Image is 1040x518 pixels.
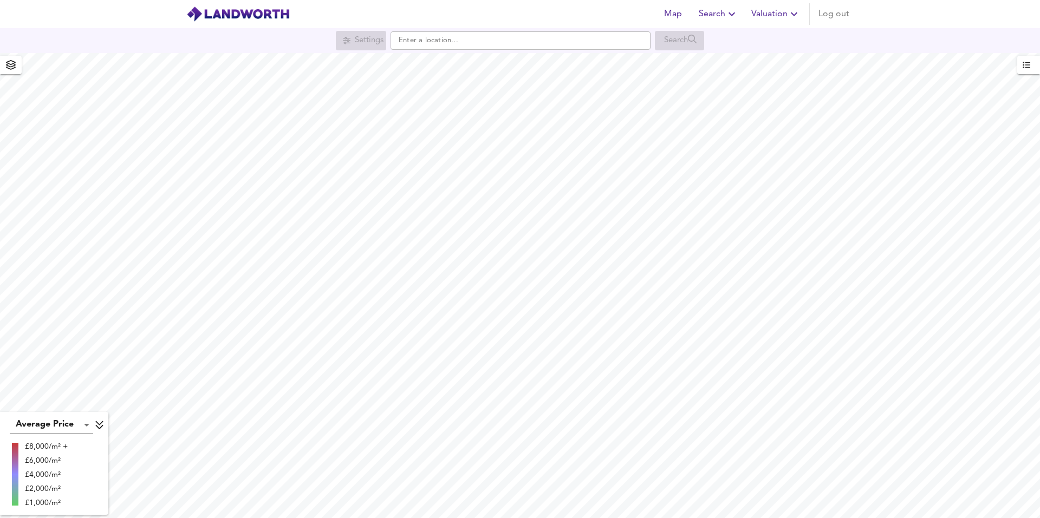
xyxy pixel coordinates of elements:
[751,6,801,22] span: Valuation
[25,497,68,508] div: £1,000/m²
[391,31,651,50] input: Enter a location...
[25,483,68,494] div: £2,000/m²
[655,3,690,25] button: Map
[818,6,849,22] span: Log out
[25,469,68,480] div: £4,000/m²
[814,3,854,25] button: Log out
[694,3,743,25] button: Search
[10,416,93,434] div: Average Price
[699,6,738,22] span: Search
[747,3,805,25] button: Valuation
[660,6,686,22] span: Map
[336,31,386,50] div: Search for a location first or explore the map
[186,6,290,22] img: logo
[655,31,704,50] div: Search for a location first or explore the map
[25,455,68,466] div: £6,000/m²
[25,441,68,452] div: £8,000/m² +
